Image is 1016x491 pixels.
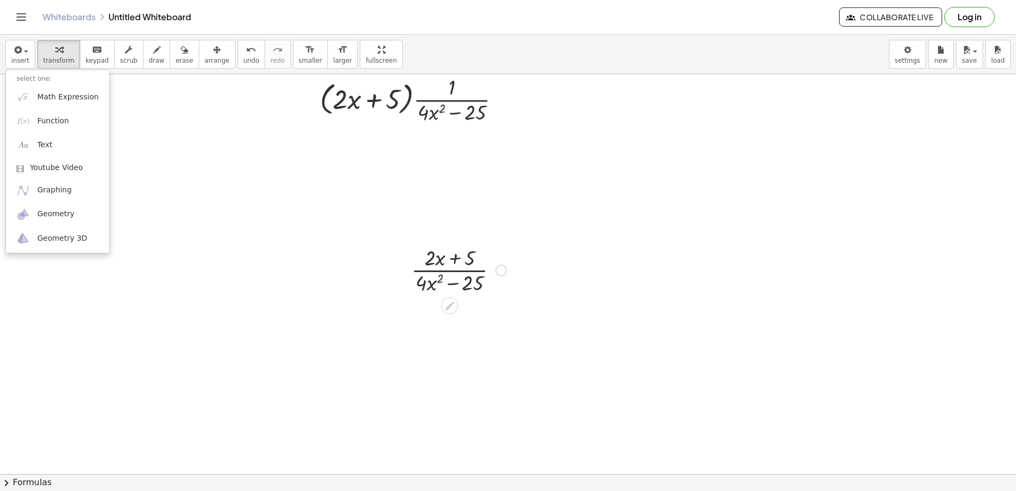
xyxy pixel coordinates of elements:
[360,40,402,69] button: fullscreen
[16,184,30,197] img: ggb-graphing.svg
[199,40,235,69] button: arrange
[170,40,199,69] button: erase
[16,90,30,104] img: sqrt_x.png
[333,57,352,64] span: larger
[149,57,165,64] span: draw
[120,57,138,64] span: scrub
[441,297,458,314] div: Edit math
[6,73,109,85] li: select one:
[43,12,96,22] a: Whiteboards
[6,85,109,109] a: Math Expression
[6,157,109,179] a: Youtube Video
[37,40,80,69] button: transform
[37,140,52,150] span: Text
[848,12,933,22] span: Collaborate Live
[37,92,98,103] span: Math Expression
[5,40,35,69] button: insert
[327,40,358,69] button: format_sizelarger
[16,208,30,221] img: ggb-geometry.svg
[956,40,983,69] button: save
[934,57,947,64] span: new
[6,226,109,250] a: Geometry 3D
[86,57,109,64] span: keypad
[985,40,1011,69] button: load
[114,40,143,69] button: scrub
[37,116,69,126] span: Function
[293,40,328,69] button: format_sizesmaller
[243,57,259,64] span: undo
[270,57,285,64] span: redo
[43,57,74,64] span: transform
[238,40,265,69] button: undoundo
[37,233,87,244] span: Geometry 3D
[175,57,193,64] span: erase
[928,40,954,69] button: new
[16,114,30,128] img: f_x.png
[6,179,109,202] a: Graphing
[305,44,315,56] i: format_size
[337,44,348,56] i: format_size
[143,40,171,69] button: draw
[16,139,30,152] img: Aa.png
[246,44,256,56] i: undo
[6,109,109,133] a: Function
[37,185,72,196] span: Graphing
[6,133,109,157] a: Text
[30,163,83,173] span: Youtube Video
[366,57,396,64] span: fullscreen
[80,40,115,69] button: keyboardkeypad
[92,44,102,56] i: keyboard
[37,209,74,219] span: Geometry
[962,57,977,64] span: save
[889,40,926,69] button: settings
[11,57,29,64] span: insert
[205,57,230,64] span: arrange
[991,57,1005,64] span: load
[265,40,291,69] button: redoredo
[839,7,942,27] button: Collaborate Live
[6,202,109,226] a: Geometry
[299,57,322,64] span: smaller
[944,7,995,27] button: Log in
[273,44,283,56] i: redo
[16,232,30,245] img: ggb-3d.svg
[13,9,30,26] button: Toggle navigation
[895,57,920,64] span: settings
